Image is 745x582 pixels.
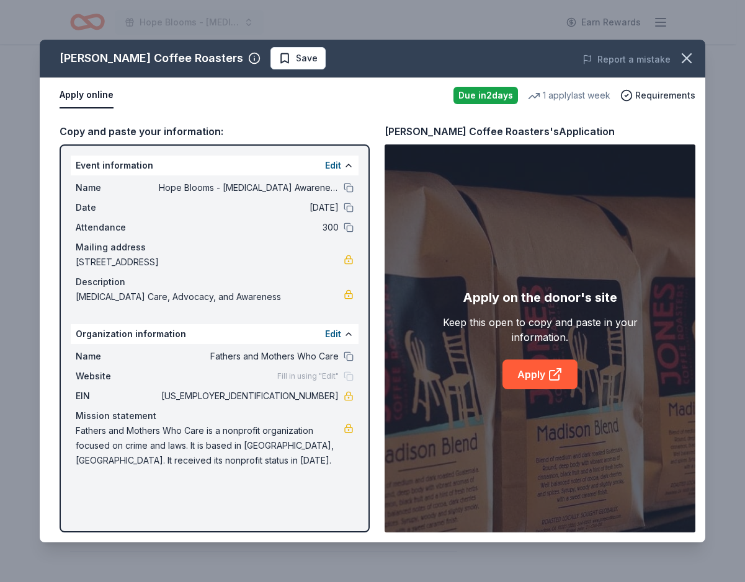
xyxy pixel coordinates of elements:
div: 1 apply last week [528,88,610,103]
span: EIN [76,389,159,403]
div: Organization information [71,324,359,344]
button: Edit [325,327,341,342]
div: Keep this open to copy and paste in your information. [416,315,664,345]
div: Due in 2 days [453,87,518,104]
div: Mission statement [76,408,354,423]
span: Hope Blooms - [MEDICAL_DATA] Awareness [159,180,339,195]
span: Fill in using "Edit" [277,371,339,381]
span: Name [76,180,159,195]
button: Requirements [620,88,695,103]
span: Website [76,369,159,384]
div: Mailing address [76,240,354,255]
button: Apply online [60,82,114,108]
div: Copy and paste your information: [60,123,370,139]
span: [US_EMPLOYER_IDENTIFICATION_NUMBER] [159,389,339,403]
span: 300 [159,220,339,235]
span: [MEDICAL_DATA] Care, Advocacy, and Awareness [76,289,344,304]
span: Fathers and Mothers Who Care [159,349,339,364]
div: Event information [71,156,359,175]
span: Date [76,200,159,215]
div: [PERSON_NAME] Coffee Roasters [60,48,243,68]
span: Attendance [76,220,159,235]
button: Report a mistake [582,52,671,67]
span: Name [76,349,159,364]
div: [PERSON_NAME] Coffee Roasters's Application [385,123,615,139]
div: Description [76,275,354,289]
span: [STREET_ADDRESS] [76,255,344,270]
span: [DATE] [159,200,339,215]
button: Save [270,47,326,69]
a: Apply [502,359,578,389]
div: Apply on the donor's site [463,288,617,307]
span: Save [296,51,318,66]
span: Fathers and Mothers Who Care is a nonprofit organization focused on crime and laws. It is based i... [76,423,344,468]
button: Edit [325,158,341,173]
span: Requirements [635,88,695,103]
